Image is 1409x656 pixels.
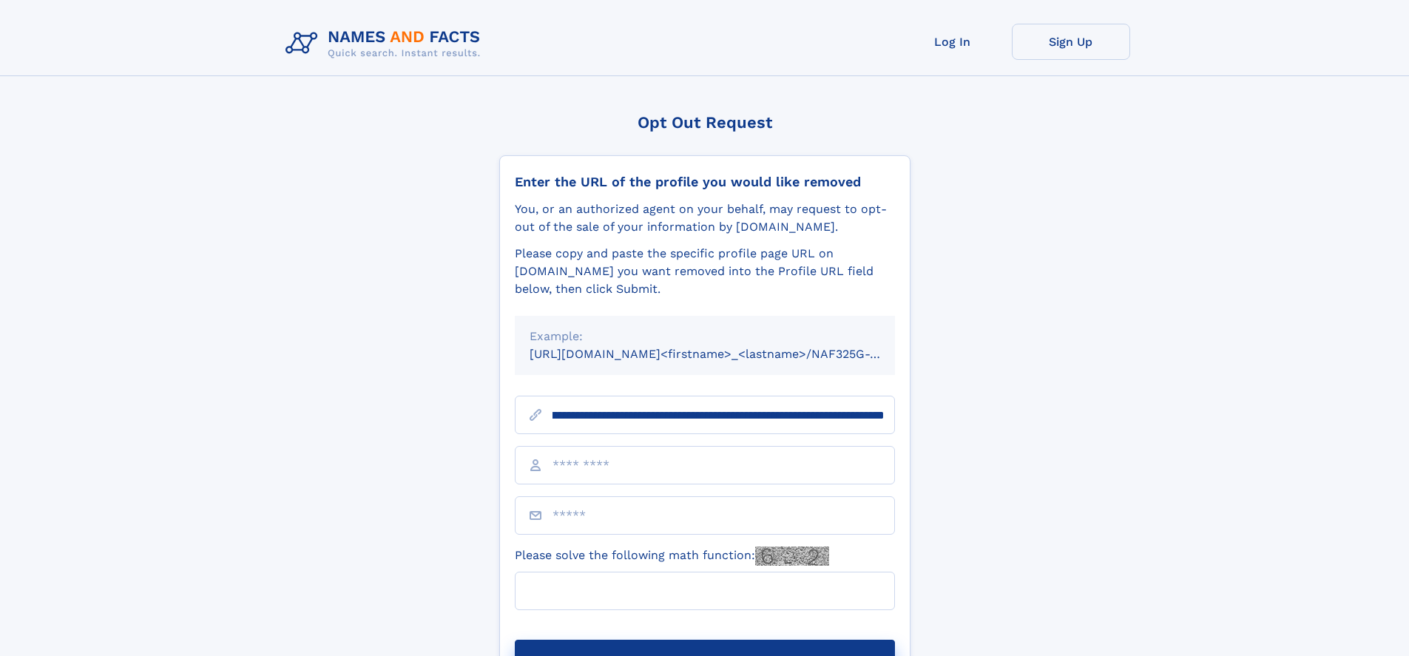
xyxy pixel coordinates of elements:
[893,24,1012,60] a: Log In
[280,24,493,64] img: Logo Names and Facts
[515,200,895,236] div: You, or an authorized agent on your behalf, may request to opt-out of the sale of your informatio...
[530,347,923,361] small: [URL][DOMAIN_NAME]<firstname>_<lastname>/NAF325G-xxxxxxxx
[1012,24,1130,60] a: Sign Up
[515,547,829,566] label: Please solve the following math function:
[499,113,910,132] div: Opt Out Request
[515,245,895,298] div: Please copy and paste the specific profile page URL on [DOMAIN_NAME] you want removed into the Pr...
[530,328,880,345] div: Example:
[515,174,895,190] div: Enter the URL of the profile you would like removed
